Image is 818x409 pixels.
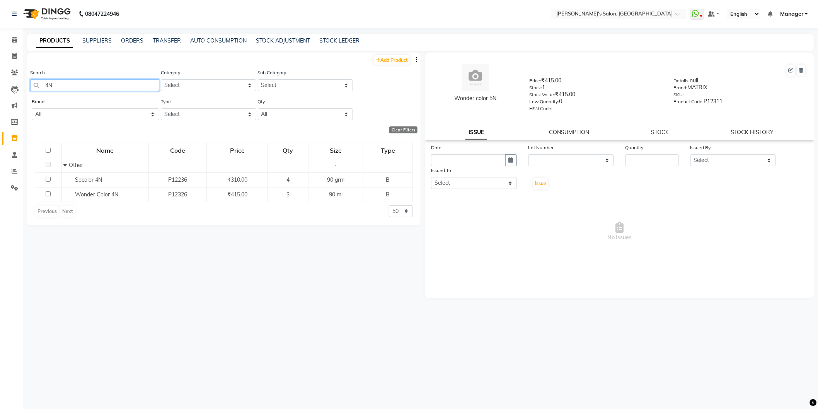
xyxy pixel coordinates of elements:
[674,98,704,105] label: Product Code:
[690,144,711,151] label: Issued By
[207,143,267,157] div: Price
[327,176,344,183] span: 90 grm
[625,144,644,151] label: Quantity
[674,97,807,108] div: P12311
[149,143,206,157] div: Code
[161,69,180,76] label: Category
[674,91,684,98] label: SKU:
[168,191,187,198] span: P12326
[431,193,808,270] span: No Issues
[69,162,83,169] span: Other
[549,129,589,136] a: CONSUMPTION
[674,84,688,91] label: Brand:
[286,176,290,183] span: 4
[227,176,247,183] span: ₹310.00
[168,176,187,183] span: P12236
[309,143,363,157] div: Size
[153,37,181,44] a: TRANSFER
[364,143,412,157] div: Type
[674,84,807,94] div: MATRIX
[75,191,118,198] span: Wonder Color 4N
[319,37,360,44] a: STOCK LEDGER
[227,191,247,198] span: ₹415.00
[465,126,487,140] a: ISSUE
[535,181,546,186] span: Issue
[256,37,310,44] a: STOCK ADJUSTMENT
[529,98,559,105] label: Low Quantity:
[431,144,441,151] label: Date
[386,176,390,183] span: B
[528,144,554,151] label: Lot Number
[335,162,337,169] span: -
[462,64,489,91] img: avatar
[529,91,555,98] label: Stock Value:
[329,191,343,198] span: 90 ml
[121,37,143,44] a: ORDERS
[161,98,171,105] label: Type
[731,129,774,136] a: STOCK HISTORY
[386,191,390,198] span: B
[529,105,552,112] label: HSN Code:
[674,77,807,87] div: null
[674,77,690,84] label: Details:
[32,98,44,105] label: Brand
[374,55,410,65] a: Add Product
[529,77,541,84] label: Price:
[190,37,247,44] a: AUTO CONSUMPTION
[780,10,803,18] span: Manager
[20,3,73,25] img: logo
[529,77,662,87] div: ₹415.00
[529,90,662,101] div: ₹415.00
[75,176,102,183] span: Socolor 4N
[433,94,518,102] div: Wonder color 5N
[30,69,45,76] label: Search
[258,98,265,105] label: Qty
[82,37,112,44] a: SUPPLIERS
[389,126,418,133] div: Clear Filters
[533,178,548,189] button: Issue
[529,84,662,94] div: 1
[258,69,286,76] label: Sub Category
[268,143,308,157] div: Qty
[36,34,73,48] a: PRODUCTS
[651,129,669,136] a: STOCK
[286,191,290,198] span: 3
[529,84,542,91] label: Stock:
[431,167,451,174] label: Issued To
[30,79,159,91] input: Search by product name or code
[85,3,119,25] b: 08047224946
[529,97,662,108] div: 0
[63,162,69,169] span: Collapse Row
[62,143,148,157] div: Name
